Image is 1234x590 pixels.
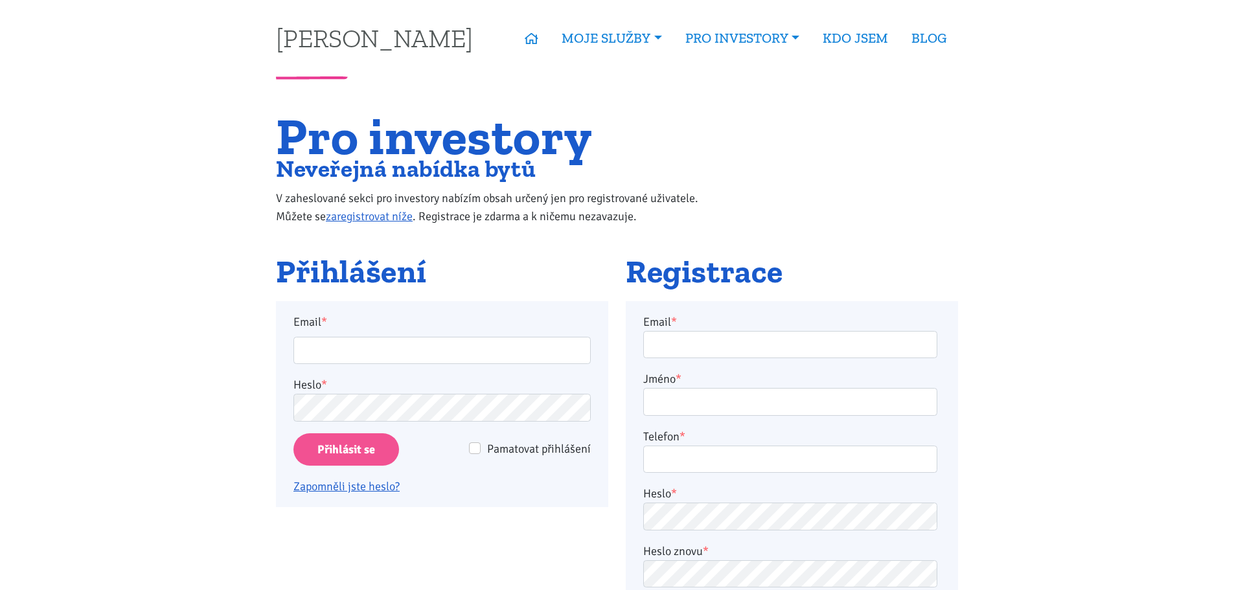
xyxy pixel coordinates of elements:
[550,23,673,53] a: MOJE SLUŽBY
[680,429,685,444] abbr: required
[643,427,685,446] label: Telefon
[643,542,709,560] label: Heslo znovu
[811,23,900,53] a: KDO JSEM
[276,255,608,289] h2: Přihlášení
[674,23,811,53] a: PRO INVESTORY
[643,484,677,503] label: Heslo
[276,25,473,51] a: [PERSON_NAME]
[285,313,600,331] label: Email
[276,158,725,179] h2: Neveřejná nabídka bytů
[276,189,725,225] p: V zaheslované sekci pro investory nabízím obsah určený jen pro registrované uživatele. Můžete se ...
[487,442,591,456] span: Pamatovat přihlášení
[643,313,677,331] label: Email
[626,255,958,289] h2: Registrace
[671,486,677,501] abbr: required
[326,209,413,223] a: zaregistrovat níže
[293,479,400,494] a: Zapomněli jste heslo?
[703,544,709,558] abbr: required
[293,433,399,466] input: Přihlásit se
[276,115,725,158] h1: Pro investory
[643,370,681,388] label: Jméno
[293,376,327,394] label: Heslo
[671,315,677,329] abbr: required
[676,372,681,386] abbr: required
[900,23,958,53] a: BLOG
